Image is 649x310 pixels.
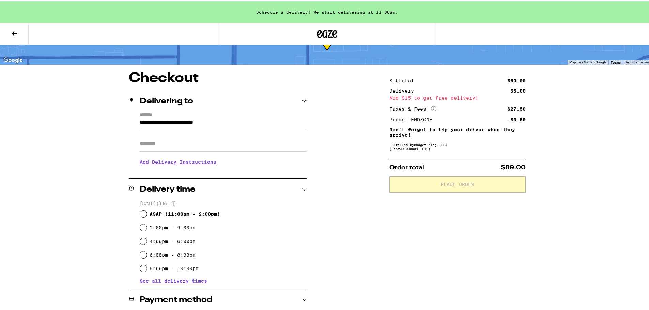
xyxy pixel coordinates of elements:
[441,181,474,185] span: Place Order
[129,70,307,84] h1: Checkout
[510,87,526,92] div: $5.00
[507,77,526,82] div: $60.00
[389,126,526,136] p: Don't forget to tip your driver when they arrive!
[4,5,49,10] span: Hi. Need any help?
[140,295,212,303] h2: Payment method
[389,175,526,191] button: Place Order
[389,163,424,169] span: Order total
[2,54,24,63] img: Google
[150,251,196,256] label: 6:00pm - 8:00pm
[140,199,307,206] p: [DATE] ([DATE])
[150,210,220,215] span: ASAP ( 11:00am - 2:00pm )
[389,141,526,149] div: Fulfilled by Budget King, LLC (Lic# C9-0000041-LIC )
[140,277,207,282] button: See all delivery times
[140,96,193,104] h2: Delivering to
[150,264,199,270] label: 8:00pm - 10:00pm
[501,163,526,169] span: $89.00
[389,104,436,111] div: Taxes & Fees
[611,59,621,63] a: Terms
[140,184,196,192] h2: Delivery time
[389,77,419,82] div: Subtotal
[569,59,606,63] span: Map data ©2025 Google
[507,105,526,110] div: $27.50
[140,168,307,174] p: We'll contact you at [PHONE_NUMBER] when we arrive
[389,87,419,92] div: Delivery
[2,54,24,63] a: Open this area in Google Maps (opens a new window)
[507,116,526,121] div: -$3.50
[389,94,526,99] div: Add $15 to get free delivery!
[150,224,196,229] label: 2:00pm - 4:00pm
[150,237,196,243] label: 4:00pm - 6:00pm
[140,153,307,168] h3: Add Delivery Instructions
[389,116,437,121] div: Promo: ENDZONE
